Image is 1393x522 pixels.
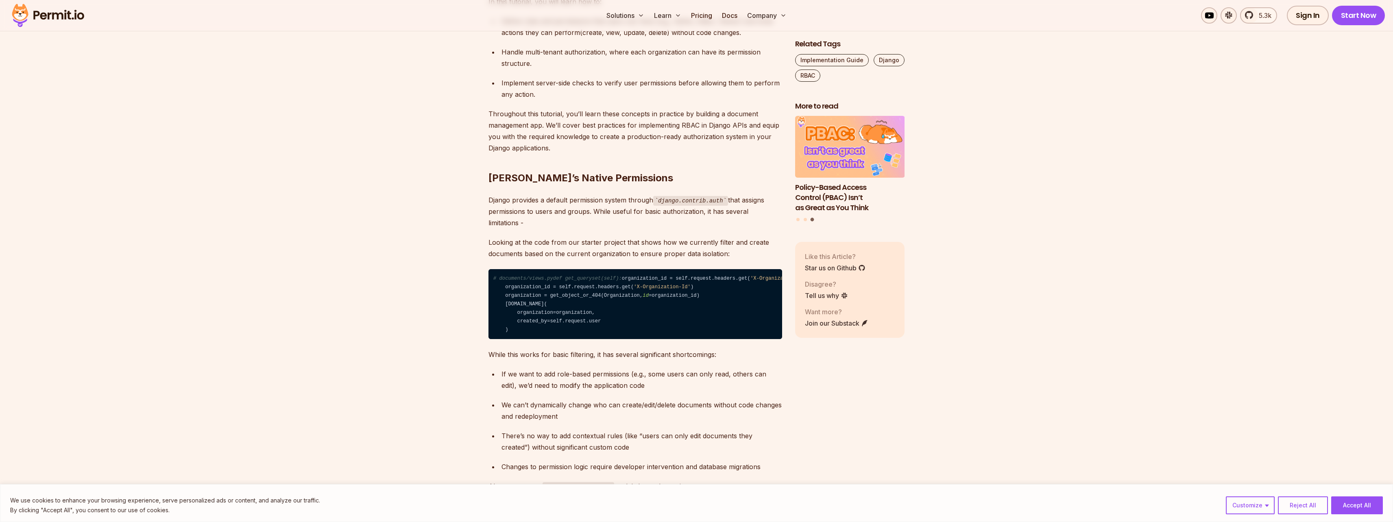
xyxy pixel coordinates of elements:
[488,269,782,339] code: organization_id = self.request.headers.get( ) organization_id: Document.objects.none() Document.o...
[795,70,820,82] a: RBAC
[1240,7,1277,24] a: 5.3k
[501,399,782,422] div: We can’t dynamically change who can create/edit/delete documents without code changes and redeplo...
[795,116,905,223] div: Posts
[10,505,320,515] p: By clicking "Accept All", you consent to our use of cookies.
[719,7,741,24] a: Docs
[488,237,782,259] p: Looking at the code from our starter project that shows how we currently filter and create docume...
[1278,496,1328,514] button: Reject All
[795,183,905,213] h3: Policy-Based Access Control (PBAC) Isn’t as Great as You Think
[796,218,800,221] button: Go to slide 1
[651,7,685,24] button: Learn
[805,291,848,300] a: Tell us why
[1331,496,1383,514] button: Accept All
[488,481,782,492] p: Also, our current model shows the static nature:
[10,496,320,505] p: We use cookies to enhance your browsing experience, serve personalized ads or content, and analyz...
[501,430,782,453] div: There’s no way to add contextual rules (like “users can only edit documents they created”) withou...
[1332,6,1385,25] a: Start Now
[493,276,622,281] span: # documents/views.pydef get_queryset(self):
[874,54,905,66] a: Django
[501,368,782,391] div: If we want to add role-based permissions (e.g., some users can only read, others can edit), we’d ...
[634,284,691,290] span: 'X-Organization-Id'
[805,252,865,261] p: Like this Article?
[1254,11,1271,20] span: 5.3k
[501,77,782,100] div: Implement server-side checks to verify user permissions before allowing them to perform any action.
[488,194,782,229] p: Django provides a default permission system through that assigns permissions to users and groups....
[795,101,905,111] h2: More to read
[488,349,782,360] p: While this works for basic filtering, it has several significant shortcomings:
[811,218,814,222] button: Go to slide 3
[804,218,807,221] button: Go to slide 2
[795,39,905,49] h2: Related Tags
[488,139,782,185] h2: [PERSON_NAME]’s Native Permissions
[805,279,848,289] p: Disagree?
[805,263,865,273] a: Star us on Github
[8,2,88,29] img: Permit logo
[795,54,869,66] a: Implementation Guide
[688,7,715,24] a: Pricing
[1287,6,1329,25] a: Sign In
[805,318,868,328] a: Join our Substack
[653,196,728,206] code: django.contrib.auth
[603,7,647,24] button: Solutions
[643,293,649,298] span: id
[795,116,905,213] a: Policy-Based Access Control (PBAC) Isn’t as Great as You ThinkPolicy-Based Access Control (PBAC) ...
[795,116,905,213] li: 3 of 3
[543,482,614,492] code: OrganizationMember
[750,276,807,281] span: 'X-Organization-Id'
[488,108,782,154] p: Throughout this tutorial, you’ll learn these concepts in practice by building a document manageme...
[805,307,868,317] p: Want more?
[501,46,782,69] div: Handle multi-tenant authorization, where each organization can have its permission structure.
[744,7,790,24] button: Company
[795,116,905,178] img: Policy-Based Access Control (PBAC) Isn’t as Great as You Think
[501,461,782,472] div: Changes to permission logic require developer intervention and database migrations
[1226,496,1275,514] button: Customize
